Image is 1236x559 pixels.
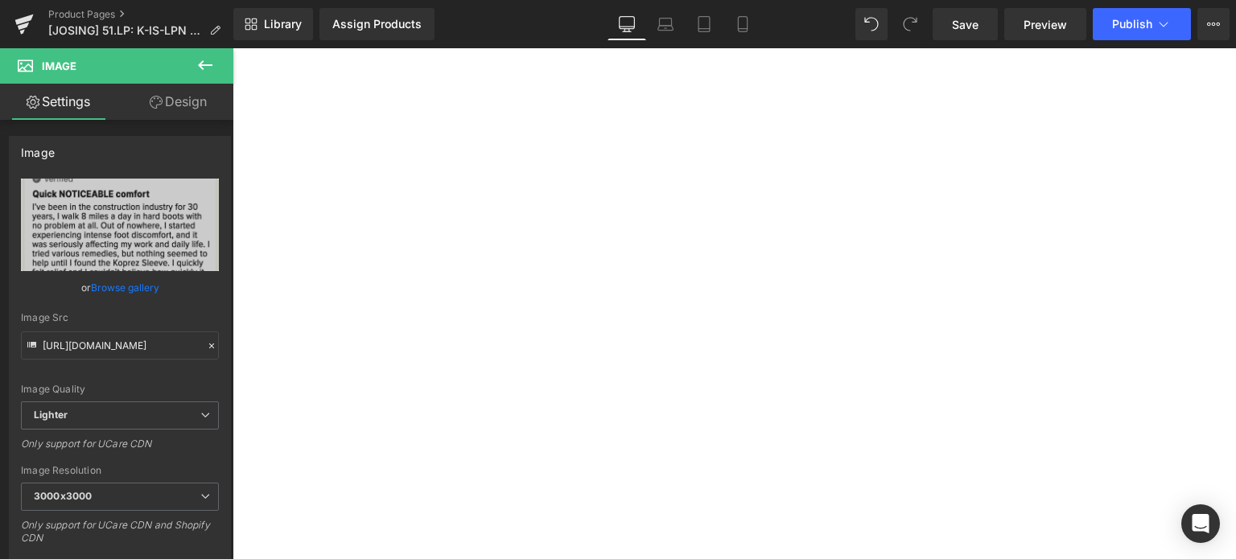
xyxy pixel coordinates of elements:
button: Redo [894,8,926,40]
span: Save [952,16,978,33]
a: Design [120,84,237,120]
a: Mobile [723,8,762,40]
a: Laptop [646,8,685,40]
a: Browse gallery [91,273,159,302]
div: Image [21,137,55,159]
div: Image Src [21,312,219,323]
div: Assign Products [332,18,422,31]
iframe: To enrich screen reader interactions, please activate Accessibility in Grammarly extension settings [233,48,1236,559]
span: Publish [1112,18,1152,31]
button: Undo [855,8,888,40]
button: Publish [1093,8,1191,40]
button: More [1197,8,1230,40]
div: Open Intercom Messenger [1181,504,1220,543]
a: Product Pages [48,8,233,21]
span: Image [42,60,76,72]
a: Desktop [608,8,646,40]
div: Only support for UCare CDN [21,438,219,461]
div: or [21,279,219,296]
span: [JOSING] 51.LP: K-IS-LPN CustomFit INSOLES [48,24,203,37]
a: Tablet [685,8,723,40]
a: New Library [233,8,313,40]
input: Link [21,331,219,360]
span: Preview [1024,16,1067,33]
div: Image Quality [21,384,219,395]
div: Image Resolution [21,465,219,476]
a: Preview [1004,8,1086,40]
b: 3000x3000 [34,490,92,502]
b: Lighter [34,409,68,421]
span: Library [264,17,302,31]
div: Only support for UCare CDN and Shopify CDN [21,519,219,555]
